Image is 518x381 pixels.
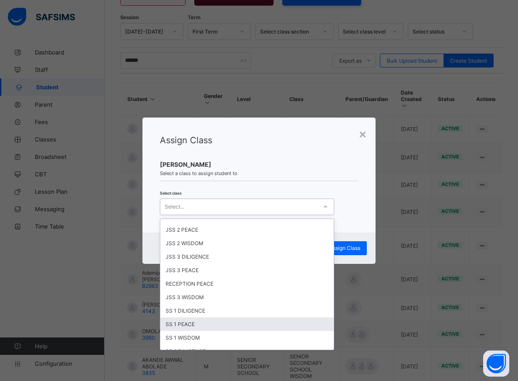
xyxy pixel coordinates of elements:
[160,317,334,331] div: SS 1 PEACE
[160,236,334,250] div: JSS 2 WISDOM
[160,290,334,304] div: JSS 3 WISDOM
[165,199,184,215] div: Select...
[160,135,212,145] span: Assign Class
[160,304,334,317] div: SS 1 DILIGENCE
[483,351,509,377] button: Open asap
[160,170,358,176] span: Select a class to assign student to
[160,331,334,344] div: SS 1 WISDOM
[160,161,358,168] span: [PERSON_NAME]
[160,344,334,358] div: SS 2 DILIGENCE
[160,263,334,277] div: JSS 3 PEACE
[160,191,182,196] span: Select class
[160,277,334,290] div: RECEPTION PEACE
[329,245,360,251] span: Assign Class
[160,223,334,236] div: JSS 2 PEACE
[160,250,334,263] div: JSS 3 DILIGENCE
[359,126,367,141] div: ×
